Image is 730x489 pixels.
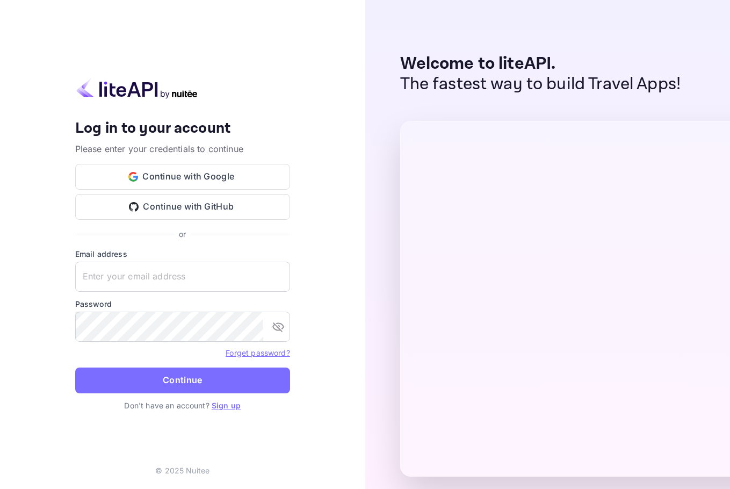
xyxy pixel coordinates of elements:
a: Forget password? [226,348,290,357]
p: © 2025 Nuitee [155,465,209,476]
a: Sign up [212,401,241,410]
a: Forget password? [226,347,290,358]
h4: Log in to your account [75,119,290,138]
p: Welcome to liteAPI. [400,54,681,74]
button: Continue [75,368,290,393]
button: Continue with Google [75,164,290,190]
button: toggle password visibility [268,316,289,337]
p: or [179,228,186,240]
p: Don't have an account? [75,400,290,411]
input: Enter your email address [75,262,290,292]
button: Continue with GitHub [75,194,290,220]
img: liteapi [75,78,199,99]
label: Email address [75,248,290,260]
p: The fastest way to build Travel Apps! [400,74,681,95]
label: Password [75,298,290,310]
p: Please enter your credentials to continue [75,142,290,155]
